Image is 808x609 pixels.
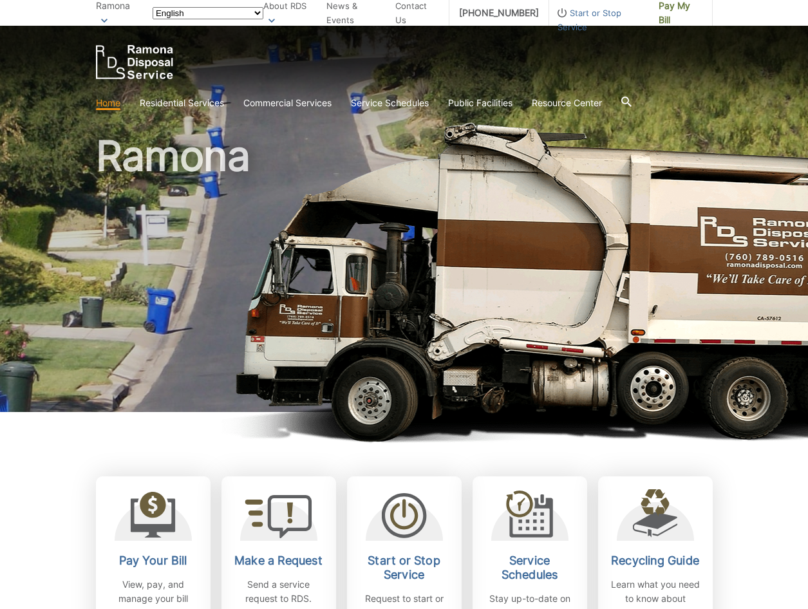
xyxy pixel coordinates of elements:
[96,135,713,418] h1: Ramona
[448,96,512,110] a: Public Facilities
[532,96,602,110] a: Resource Center
[153,7,263,19] select: Select a language
[140,96,224,110] a: Residential Services
[243,96,332,110] a: Commercial Services
[608,554,703,568] h2: Recycling Guide
[482,554,578,582] h2: Service Schedules
[231,577,326,606] p: Send a service request to RDS.
[357,554,452,582] h2: Start or Stop Service
[96,45,173,79] a: EDCD logo. Return to the homepage.
[106,554,201,568] h2: Pay Your Bill
[351,96,429,110] a: Service Schedules
[96,96,120,110] a: Home
[231,554,326,568] h2: Make a Request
